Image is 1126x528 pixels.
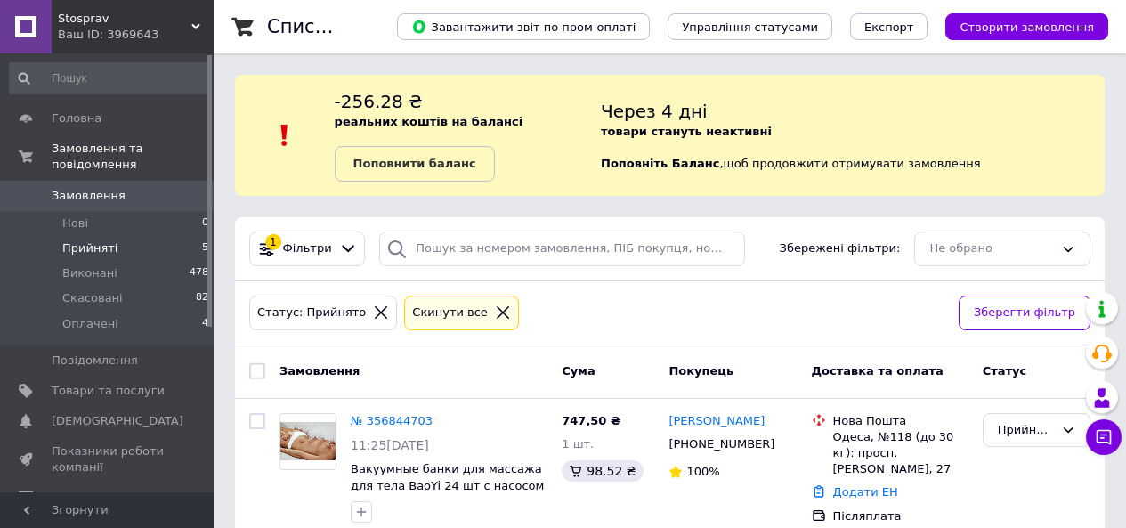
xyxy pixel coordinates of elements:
a: № 356844703 [351,414,433,427]
a: Додати ЕН [833,485,898,499]
span: Зберегти фільтр [974,304,1075,322]
div: , щоб продовжити отримувати замовлення [601,89,1105,182]
div: Не обрано [929,240,1054,258]
b: Поповніть Баланс [601,157,719,170]
span: Через 4 дні [601,101,708,122]
a: Фото товару [279,413,336,470]
span: Управління статусами [682,20,818,34]
span: -256.28 ₴ [335,91,423,112]
a: [PERSON_NAME] [668,413,765,430]
div: Післяплата [833,508,968,524]
span: Stosprav [58,11,191,27]
a: Вакуумные банки для массажа для тела BaoYi 24 шт с насосом для оздоровления gpg [351,462,544,508]
span: Показники роботи компанії [52,443,165,475]
div: Одеса, №118 (до 30 кг): просп. [PERSON_NAME], 27 [833,429,968,478]
button: Управління статусами [668,13,832,40]
input: Пошук [9,62,210,94]
a: Створити замовлення [928,20,1108,33]
span: 100% [686,465,719,478]
span: Оплачені [62,316,118,332]
span: 1 шт. [562,437,594,451]
span: Збережені фільтри: [780,240,901,257]
span: 11:25[DATE] [351,438,429,452]
span: Виконані [62,265,117,281]
span: Скасовані [62,290,123,306]
div: Cкинути все [409,304,491,322]
div: 98.52 ₴ [562,460,643,482]
span: Замовлення та повідомлення [52,141,214,173]
div: Прийнято [998,421,1054,440]
img: Фото товару [280,422,336,460]
div: Нова Пошта [833,413,968,429]
span: Повідомлення [52,353,138,369]
span: Фільтри [283,240,332,257]
h1: Список замовлень [267,16,448,37]
span: 4 [202,316,208,332]
button: Створити замовлення [945,13,1108,40]
span: Товари та послуги [52,383,165,399]
span: Створити замовлення [960,20,1094,34]
a: Поповнити баланс [335,146,495,182]
span: Завантажити звіт по пром-оплаті [411,19,636,35]
b: Поповнити баланс [353,157,476,170]
button: Зберегти фільтр [959,296,1090,330]
button: Експорт [850,13,928,40]
button: Чат з покупцем [1086,419,1122,455]
span: Прийняті [62,240,117,256]
span: Замовлення [52,188,126,204]
div: 1 [265,234,281,250]
span: 0 [202,215,208,232]
span: Покупець [668,364,733,378]
span: Статус [983,364,1027,378]
span: Відгуки [52,491,98,507]
span: 82 [196,290,208,306]
b: товари стануть неактивні [601,125,772,138]
span: Cума [562,364,595,378]
span: Головна [52,110,101,126]
span: 478 [190,265,208,281]
span: 5 [202,240,208,256]
div: Ваш ID: 3969643 [58,27,214,43]
span: [DEMOGRAPHIC_DATA] [52,413,183,429]
span: Нові [62,215,88,232]
b: реальних коштів на балансі [335,115,523,128]
span: Доставка та оплата [812,364,944,378]
input: Пошук за номером замовлення, ПІБ покупця, номером телефону, Email, номером накладної [379,232,745,266]
span: Замовлення [279,364,360,378]
button: Завантажити звіт по пром-оплаті [397,13,650,40]
div: Статус: Прийнято [254,304,369,322]
span: Експорт [864,20,914,34]
img: :exclamation: [271,122,298,149]
div: [PHONE_NUMBER] [665,433,778,456]
span: 747,50 ₴ [562,414,620,427]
